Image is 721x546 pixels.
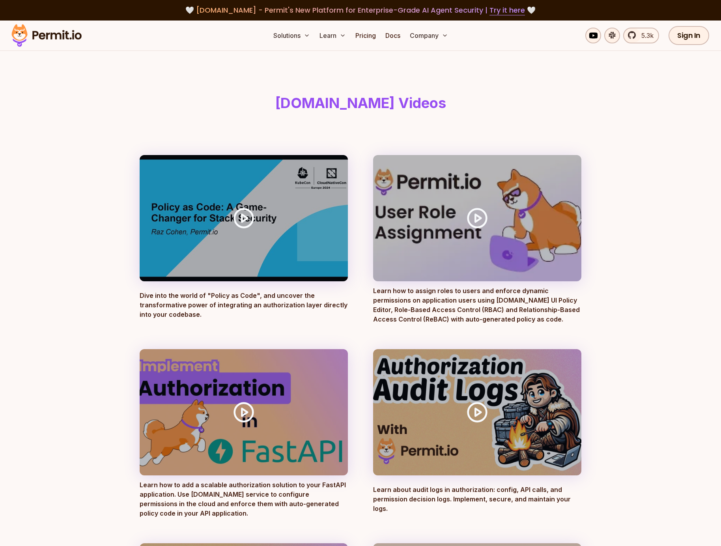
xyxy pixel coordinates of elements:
a: Pricing [352,28,379,43]
button: Learn [316,28,349,43]
p: Learn how to assign roles to users and enforce dynamic permissions on application users using [DO... [373,286,581,324]
button: Company [407,28,451,43]
a: Docs [382,28,403,43]
a: Try it here [489,5,525,15]
h1: [DOMAIN_NAME] Videos [141,95,580,111]
img: Permit logo [8,22,85,49]
p: Learn how to add a scalable authorization solution to your FastAPI application. Use [DOMAIN_NAME]... [140,480,348,518]
button: Solutions [270,28,313,43]
p: Learn about audit logs in authorization: config, API calls, and permission decision logs. Impleme... [373,485,581,518]
a: 5.3k [623,28,659,43]
span: 5.3k [637,31,654,40]
span: [DOMAIN_NAME] - Permit's New Platform for Enterprise-Grade AI Agent Security | [196,5,525,15]
a: Sign In [669,26,709,45]
p: Dive into the world of "Policy as Code", and uncover the transformative power of integrating an a... [140,291,348,324]
div: 🤍 🤍 [19,5,702,16]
